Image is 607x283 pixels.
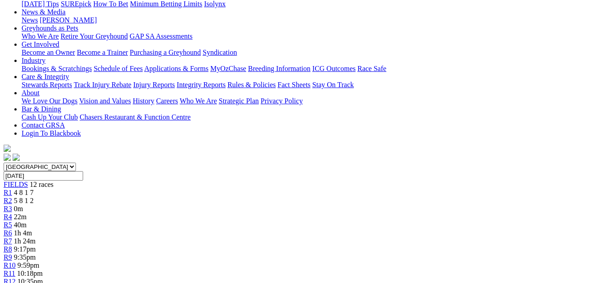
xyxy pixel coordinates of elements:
[22,32,59,40] a: Who We Are
[4,189,12,196] a: R1
[177,81,226,88] a: Integrity Reports
[4,221,12,229] a: R5
[14,245,36,253] span: 9:17pm
[133,81,175,88] a: Injury Reports
[22,49,603,57] div: Get Involved
[4,181,28,188] a: FIELDS
[22,113,603,121] div: Bar & Dining
[4,213,12,221] a: R4
[74,81,131,88] a: Track Injury Rebate
[93,65,142,72] a: Schedule of Fees
[312,81,354,88] a: Stay On Track
[22,113,78,121] a: Cash Up Your Club
[4,229,12,237] a: R6
[4,154,11,161] img: facebook.svg
[4,237,12,245] a: R7
[22,40,59,48] a: Get Involved
[219,97,259,105] a: Strategic Plan
[22,65,603,73] div: Industry
[13,154,20,161] img: twitter.svg
[22,57,45,64] a: Industry
[156,97,178,105] a: Careers
[22,97,77,105] a: We Love Our Dogs
[357,65,386,72] a: Race Safe
[22,81,603,89] div: Care & Integrity
[22,89,40,97] a: About
[4,205,12,212] a: R3
[22,8,66,16] a: News & Media
[22,49,75,56] a: Become an Owner
[22,32,603,40] div: Greyhounds as Pets
[22,73,69,80] a: Care & Integrity
[22,129,81,137] a: Login To Blackbook
[4,245,12,253] a: R8
[22,24,78,32] a: Greyhounds as Pets
[248,65,310,72] a: Breeding Information
[22,97,603,105] div: About
[227,81,276,88] a: Rules & Policies
[79,97,131,105] a: Vision and Values
[22,105,61,113] a: Bar & Dining
[14,213,27,221] span: 22m
[4,197,12,204] a: R2
[22,65,92,72] a: Bookings & Scratchings
[22,16,603,24] div: News & Media
[4,261,16,269] a: R10
[144,65,208,72] a: Applications & Forms
[203,49,237,56] a: Syndication
[30,181,53,188] span: 12 races
[40,16,97,24] a: [PERSON_NAME]
[22,121,65,129] a: Contact GRSA
[14,189,34,196] span: 4 8 1 7
[14,253,36,261] span: 9:35pm
[4,171,83,181] input: Select date
[4,253,12,261] a: R9
[61,32,128,40] a: Retire Your Greyhound
[133,97,154,105] a: History
[130,32,193,40] a: GAP SA Assessments
[4,270,15,277] a: R11
[22,81,72,88] a: Stewards Reports
[77,49,128,56] a: Become a Trainer
[130,49,201,56] a: Purchasing a Greyhound
[278,81,310,88] a: Fact Sheets
[4,145,11,152] img: logo-grsa-white.png
[210,65,246,72] a: MyOzChase
[14,205,23,212] span: 0m
[80,113,191,121] a: Chasers Restaurant & Function Centre
[22,16,38,24] a: News
[261,97,303,105] a: Privacy Policy
[14,237,35,245] span: 1h 24m
[18,261,40,269] span: 9:59pm
[312,65,355,72] a: ICG Outcomes
[14,197,34,204] span: 5 8 1 2
[14,229,32,237] span: 1h 4m
[180,97,217,105] a: Who We Are
[14,221,27,229] span: 40m
[17,270,43,277] span: 10:18pm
